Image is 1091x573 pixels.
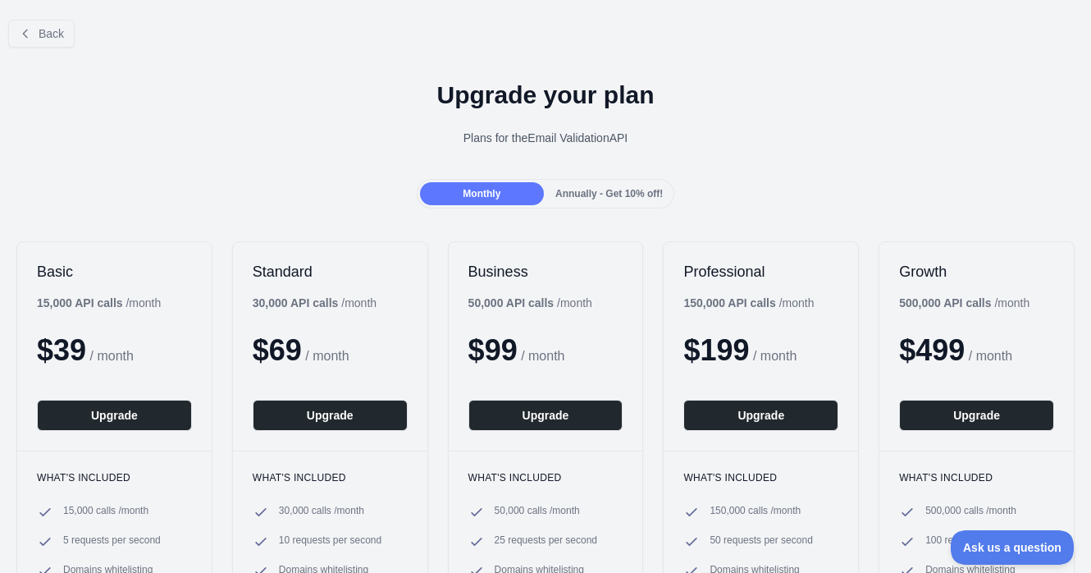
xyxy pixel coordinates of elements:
span: $ 199 [683,333,749,367]
div: / month [899,295,1029,311]
b: 150,000 API calls [683,296,775,309]
div: / month [468,295,592,311]
b: 500,000 API calls [899,296,991,309]
h2: Growth [899,262,1054,282]
div: / month [683,295,814,311]
span: $ 499 [899,333,965,367]
h2: Professional [683,262,838,282]
h2: Business [468,262,623,282]
span: $ 99 [468,333,518,367]
b: 50,000 API calls [468,296,555,309]
div: / month [253,295,377,311]
iframe: Toggle Customer Support [951,530,1075,565]
h2: Standard [253,262,408,282]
